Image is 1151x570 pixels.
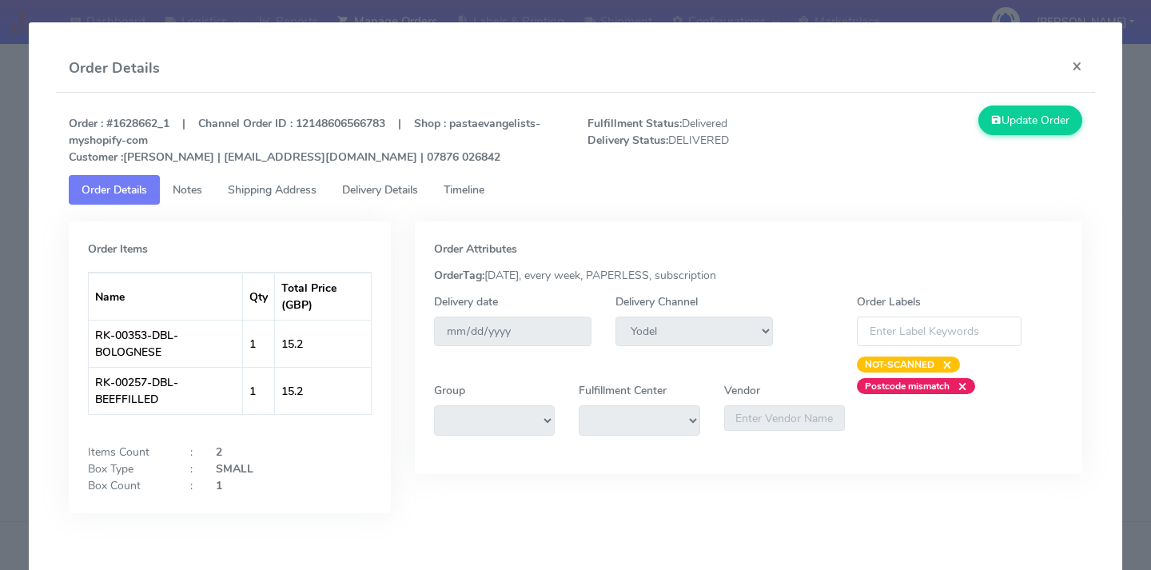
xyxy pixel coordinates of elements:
th: Total Price (GBP) [275,273,371,320]
span: Timeline [444,182,484,197]
span: × [950,378,967,394]
h4: Order Details [69,58,160,79]
ul: Tabs [69,175,1082,205]
span: × [934,357,952,373]
div: Items Count [76,444,178,460]
strong: Order : #1628662_1 | Channel Order ID : 12148606566783 | Shop : pastaevangelists-myshopify-com [P... [69,116,540,165]
input: Enter Label Keywords [857,317,1022,346]
strong: Fulfillment Status: [587,116,682,131]
td: 1 [243,367,275,414]
th: Qty [243,273,275,320]
strong: Delivery Status: [587,133,668,148]
label: Delivery Channel [615,293,698,310]
div: : [178,460,204,477]
td: RK-00257-DBL-BEEFFILLED [89,367,243,414]
strong: SMALL [216,461,253,476]
label: Vendor [724,382,760,399]
strong: OrderTag: [434,268,484,283]
td: 15.2 [275,367,371,414]
td: 15.2 [275,320,371,367]
label: Delivery date [434,293,498,310]
th: Name [89,273,243,320]
button: Update Order [978,106,1082,135]
span: Order Details [82,182,147,197]
strong: Postcode mismatch [865,380,950,393]
input: Enter Vendor Name [724,405,846,431]
label: Fulfillment Center [579,382,667,399]
span: Delivery Details [342,182,418,197]
td: 1 [243,320,275,367]
strong: Order Items [88,241,148,257]
div: : [178,477,204,494]
span: Notes [173,182,202,197]
strong: 1 [216,478,222,493]
td: RK-00353-DBL-BOLOGNESE [89,320,243,367]
button: Close [1059,45,1095,87]
span: Shipping Address [228,182,317,197]
label: Group [434,382,465,399]
strong: Order Attributes [434,241,517,257]
div: [DATE], every week, PAPERLESS, subscription [422,267,1075,284]
div: Box Type [76,460,178,477]
strong: 2 [216,444,222,460]
strong: NOT-SCANNED [865,358,934,371]
div: Box Count [76,477,178,494]
span: Delivered DELIVERED [575,115,834,165]
div: : [178,444,204,460]
strong: Customer : [69,149,123,165]
label: Order Labels [857,293,921,310]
